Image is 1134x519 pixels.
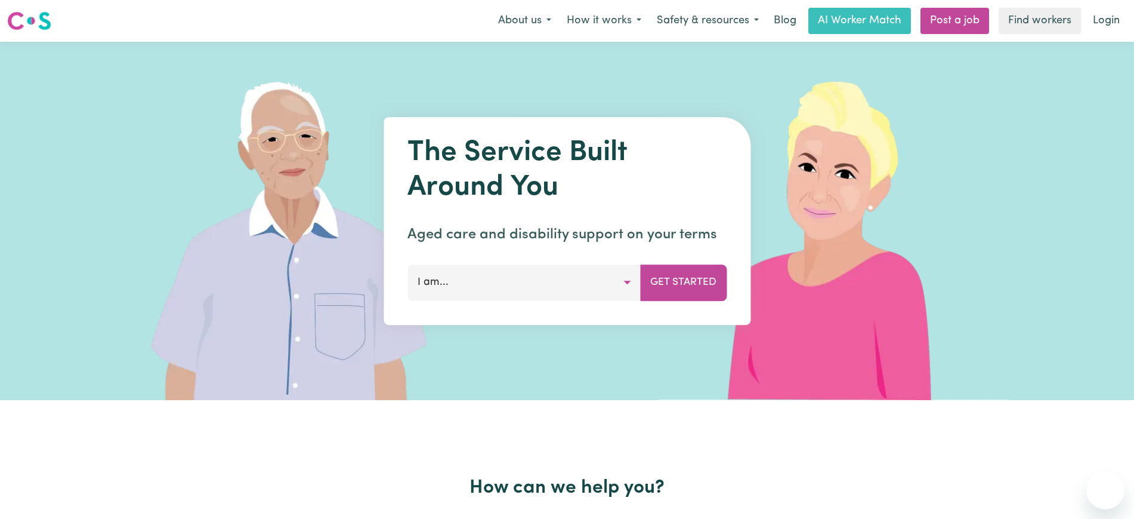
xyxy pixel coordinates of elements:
a: Post a job [920,8,989,34]
button: About us [490,8,559,33]
a: AI Worker Match [808,8,911,34]
a: Blog [767,8,804,34]
h2: How can we help you? [181,477,954,499]
button: Safety & resources [649,8,767,33]
img: Careseekers logo [7,10,51,32]
iframe: Button to launch messaging window [1086,471,1124,509]
a: Login [1086,8,1127,34]
p: Aged care and disability support on your terms [407,224,727,245]
a: Find workers [999,8,1081,34]
button: How it works [559,8,649,33]
a: Careseekers logo [7,7,51,35]
button: Get Started [640,265,727,300]
button: I am... [407,265,641,300]
h1: The Service Built Around You [407,136,727,205]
